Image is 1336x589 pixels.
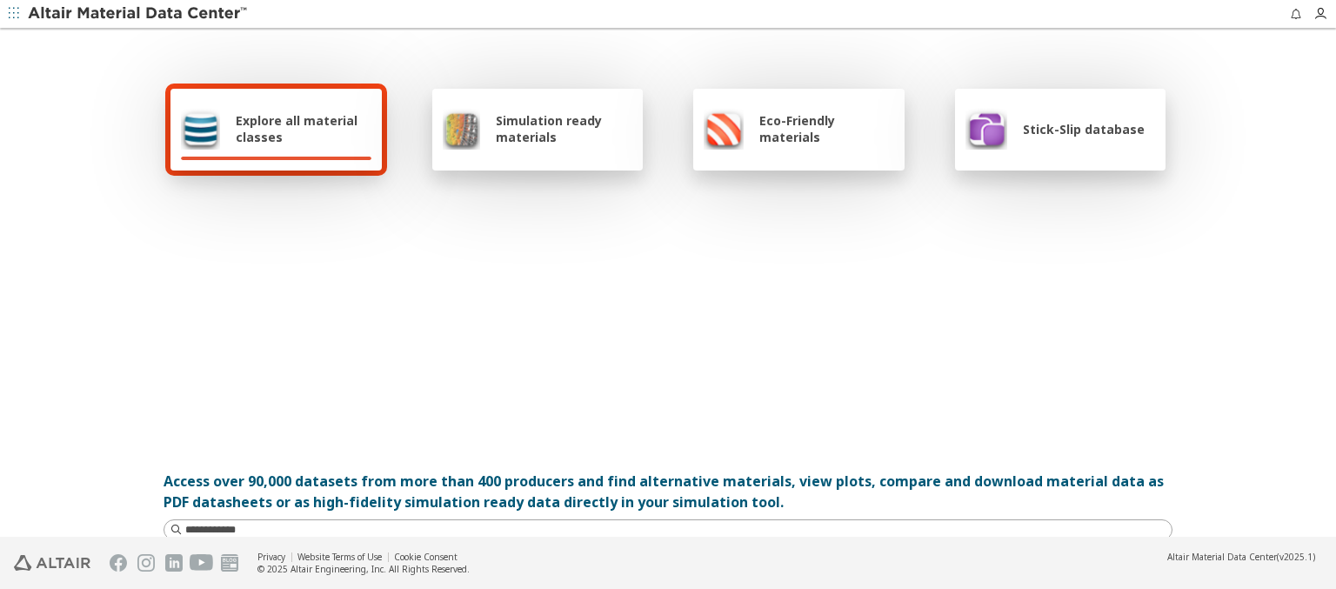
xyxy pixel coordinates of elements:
[759,112,893,145] span: Eco-Friendly materials
[496,112,632,145] span: Simulation ready materials
[164,471,1172,512] div: Access over 90,000 datasets from more than 400 producers and find alternative materials, view plo...
[394,551,458,563] a: Cookie Consent
[443,108,480,150] img: Simulation ready materials
[704,108,744,150] img: Eco-Friendly materials
[1023,121,1145,137] span: Stick-Slip database
[965,108,1007,150] img: Stick-Slip database
[14,555,90,571] img: Altair Engineering
[257,551,285,563] a: Privacy
[181,108,220,150] img: Explore all material classes
[28,5,250,23] img: Altair Material Data Center
[236,112,371,145] span: Explore all material classes
[257,563,470,575] div: © 2025 Altair Engineering, Inc. All Rights Reserved.
[1167,551,1277,563] span: Altair Material Data Center
[1167,551,1315,563] div: (v2025.1)
[297,551,382,563] a: Website Terms of Use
